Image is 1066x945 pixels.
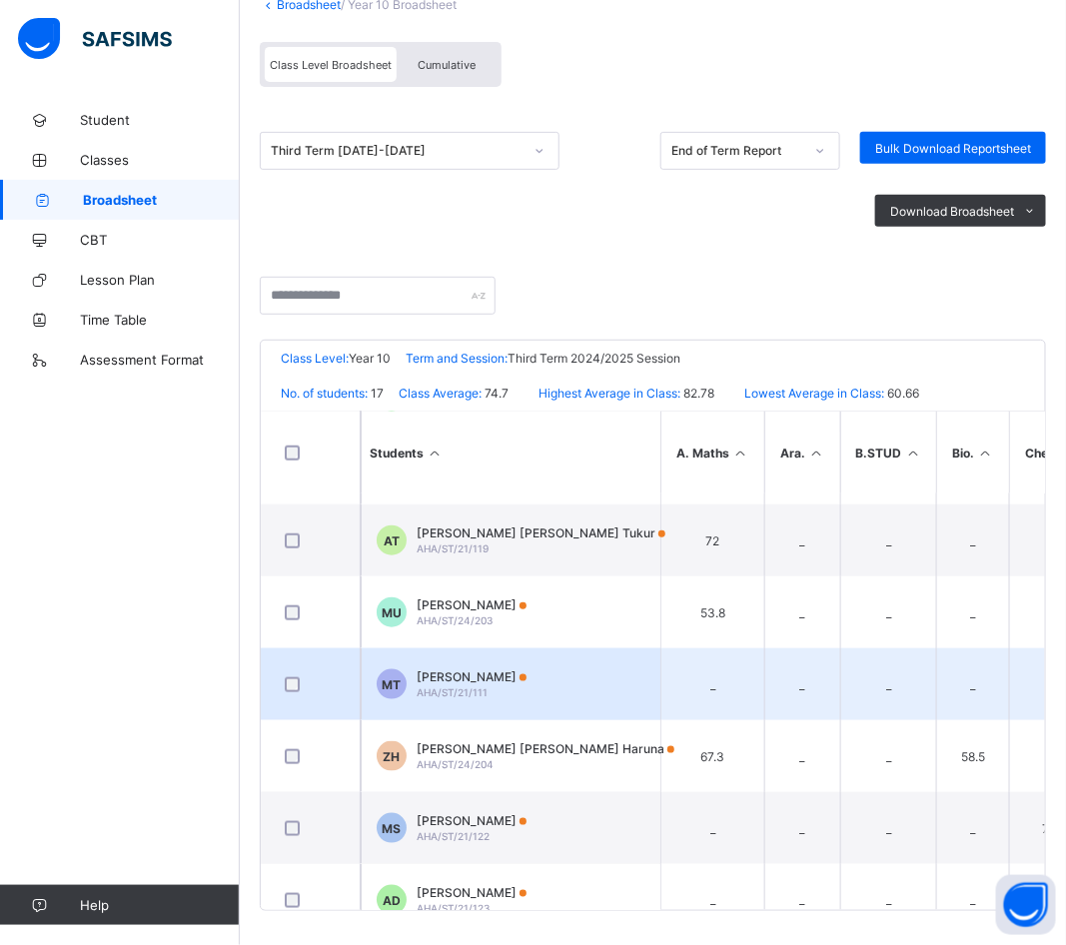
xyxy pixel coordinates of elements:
[270,58,392,72] span: Class Level Broadsheet
[271,144,523,159] div: Third Term [DATE]-[DATE]
[840,792,937,864] td: _
[80,152,240,168] span: Classes
[80,897,239,913] span: Help
[418,58,476,72] span: Cumulative
[384,533,400,548] span: AT
[383,893,401,908] span: AD
[936,504,1009,576] td: _
[936,576,1009,648] td: _
[977,446,994,461] i: Sort in Ascending Order
[361,412,660,493] th: Students
[764,648,840,720] td: _
[383,821,402,836] span: MS
[417,525,665,540] span: [PERSON_NAME] [PERSON_NAME] Tukur
[680,386,714,401] span: 82.78
[382,605,402,620] span: MU
[368,386,384,401] span: 17
[840,648,937,720] td: _
[660,648,764,720] td: _
[80,112,240,128] span: Student
[482,386,509,401] span: 74.7
[660,504,764,576] td: 72
[399,386,482,401] span: Class Average:
[890,204,1014,219] span: Download Broadsheet
[383,677,402,692] span: MT
[427,446,444,461] i: Sort Ascending
[764,792,840,864] td: _
[764,412,840,493] th: Ara.
[80,312,240,328] span: Time Table
[936,792,1009,864] td: _
[384,749,401,764] span: ZH
[936,864,1009,936] td: _
[83,192,240,208] span: Broadsheet
[936,720,1009,792] td: 58.5
[417,686,488,698] span: AHA/ST/21/111
[905,446,922,461] i: Sort in Ascending Order
[406,351,508,366] span: Term and Session:
[840,576,937,648] td: _
[996,875,1056,935] button: Open asap
[281,386,368,401] span: No. of students:
[936,412,1009,493] th: Bio.
[660,792,764,864] td: _
[417,669,527,684] span: [PERSON_NAME]
[744,386,884,401] span: Lowest Average in Class:
[764,504,840,576] td: _
[417,741,674,756] span: [PERSON_NAME] [PERSON_NAME] Haruna
[538,386,680,401] span: Highest Average in Class:
[936,648,1009,720] td: _
[417,758,494,770] span: AHA/ST/24/204
[80,232,240,248] span: CBT
[80,352,240,368] span: Assessment Format
[764,864,840,936] td: _
[417,813,527,828] span: [PERSON_NAME]
[875,141,1031,156] span: Bulk Download Reportsheet
[281,351,349,366] span: Class Level:
[732,446,749,461] i: Sort in Ascending Order
[840,720,937,792] td: _
[840,412,937,493] th: B.STUD
[808,446,825,461] i: Sort in Ascending Order
[508,351,680,366] span: Third Term 2024/2025 Session
[80,272,240,288] span: Lesson Plan
[18,18,172,60] img: safsims
[884,386,919,401] span: 60.66
[840,504,937,576] td: _
[349,351,391,366] span: Year 10
[417,614,493,626] span: AHA/ST/24/203
[417,542,489,554] span: AHA/ST/21/119
[671,144,803,159] div: End of Term Report
[660,576,764,648] td: 53.8
[660,720,764,792] td: 67.3
[840,864,937,936] td: _
[417,885,527,900] span: [PERSON_NAME]
[417,902,490,914] span: AHA/ST/21/123
[660,412,764,493] th: A. Maths
[417,830,490,842] span: AHA/ST/21/122
[660,864,764,936] td: _
[417,597,527,612] span: [PERSON_NAME]
[764,576,840,648] td: _
[764,720,840,792] td: _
